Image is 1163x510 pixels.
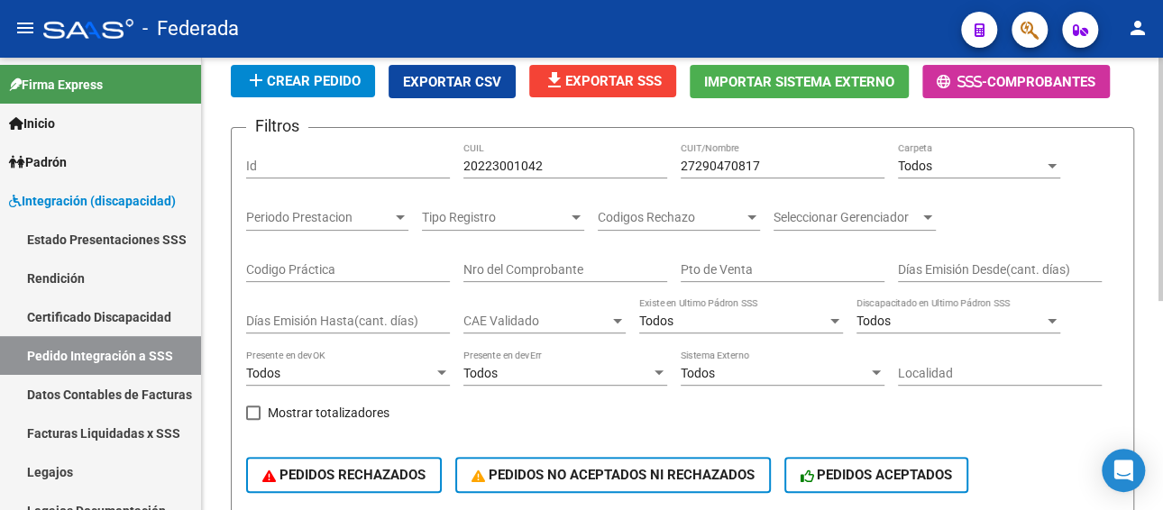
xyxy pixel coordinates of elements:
span: Padrón [9,152,67,172]
span: Importar Sistema Externo [704,74,894,90]
mat-icon: menu [14,17,36,39]
span: Mostrar totalizadores [268,402,389,423]
span: Periodo Prestacion [246,210,392,225]
button: PEDIDOS NO ACEPTADOS NI RECHAZADOS [455,457,771,493]
span: CAE Validado [463,314,609,329]
span: Todos [246,366,280,380]
span: Firma Express [9,75,103,95]
button: Importar Sistema Externo [690,65,909,98]
span: - [937,74,987,90]
span: Todos [856,314,891,328]
span: Seleccionar Gerenciador [774,210,920,225]
span: Inicio [9,114,55,133]
span: Todos [639,314,673,328]
div: Open Intercom Messenger [1102,449,1145,492]
button: Exportar SSS [529,65,676,97]
button: PEDIDOS ACEPTADOS [784,457,969,493]
span: PEDIDOS RECHAZADOS [262,467,426,483]
mat-icon: file_download [544,69,565,91]
span: - Federada [142,9,239,49]
span: Comprobantes [987,74,1095,90]
span: Exportar SSS [544,73,662,89]
button: PEDIDOS RECHAZADOS [246,457,442,493]
mat-icon: person [1127,17,1149,39]
button: Crear Pedido [231,65,375,97]
span: Codigos Rechazo [598,210,744,225]
span: Crear Pedido [245,73,361,89]
button: Exportar CSV [389,65,516,98]
span: Todos [898,159,932,173]
button: -Comprobantes [922,65,1110,98]
span: Exportar CSV [403,74,501,90]
span: Todos [463,366,498,380]
mat-icon: add [245,69,267,91]
span: Todos [681,366,715,380]
span: Tipo Registro [422,210,568,225]
h3: Filtros [246,114,308,139]
span: PEDIDOS NO ACEPTADOS NI RECHAZADOS [472,467,755,483]
span: PEDIDOS ACEPTADOS [801,467,953,483]
span: Integración (discapacidad) [9,191,176,211]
